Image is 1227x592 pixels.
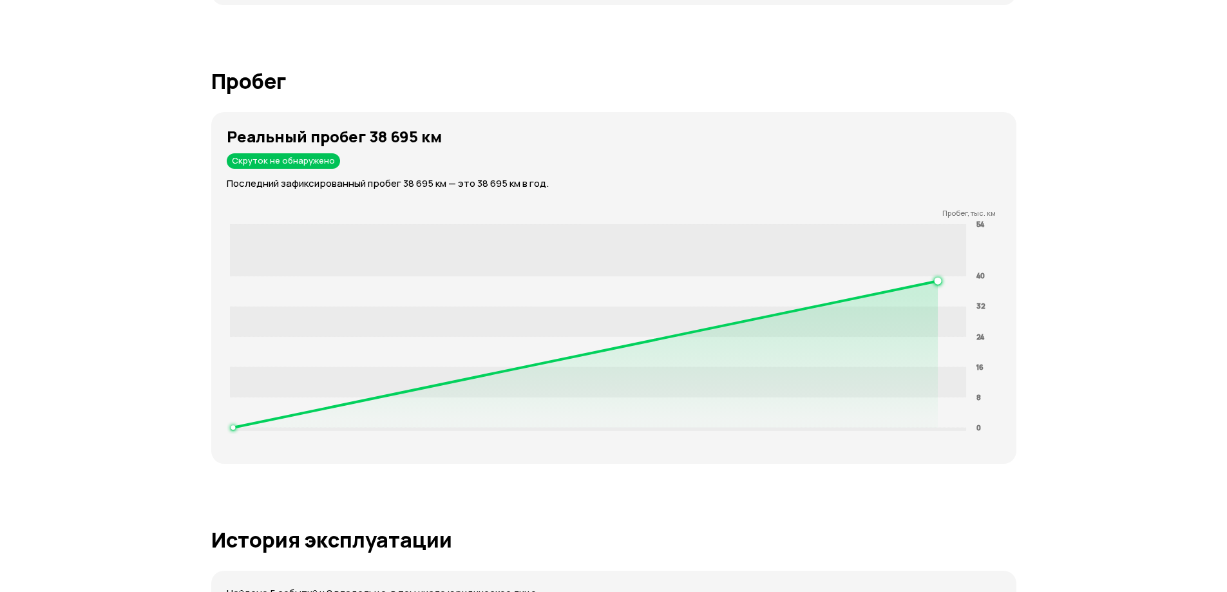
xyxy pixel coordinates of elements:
p: Последний зафиксированный пробег 38 695 км — это 38 695 км в год. [227,177,1016,191]
p: Пробег, тыс. км [227,209,996,218]
strong: Реальный пробег 38 695 км [227,126,442,147]
tspan: 32 [976,301,985,310]
h1: История эксплуатации [211,528,1016,551]
h1: Пробег [211,70,1016,93]
tspan: 8 [976,392,981,402]
tspan: 0 [976,423,981,432]
tspan: 16 [976,362,984,372]
div: Скруток не обнаружено [227,153,340,169]
tspan: 54 [976,219,984,229]
tspan: 24 [976,332,984,341]
tspan: 40 [976,271,985,280]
